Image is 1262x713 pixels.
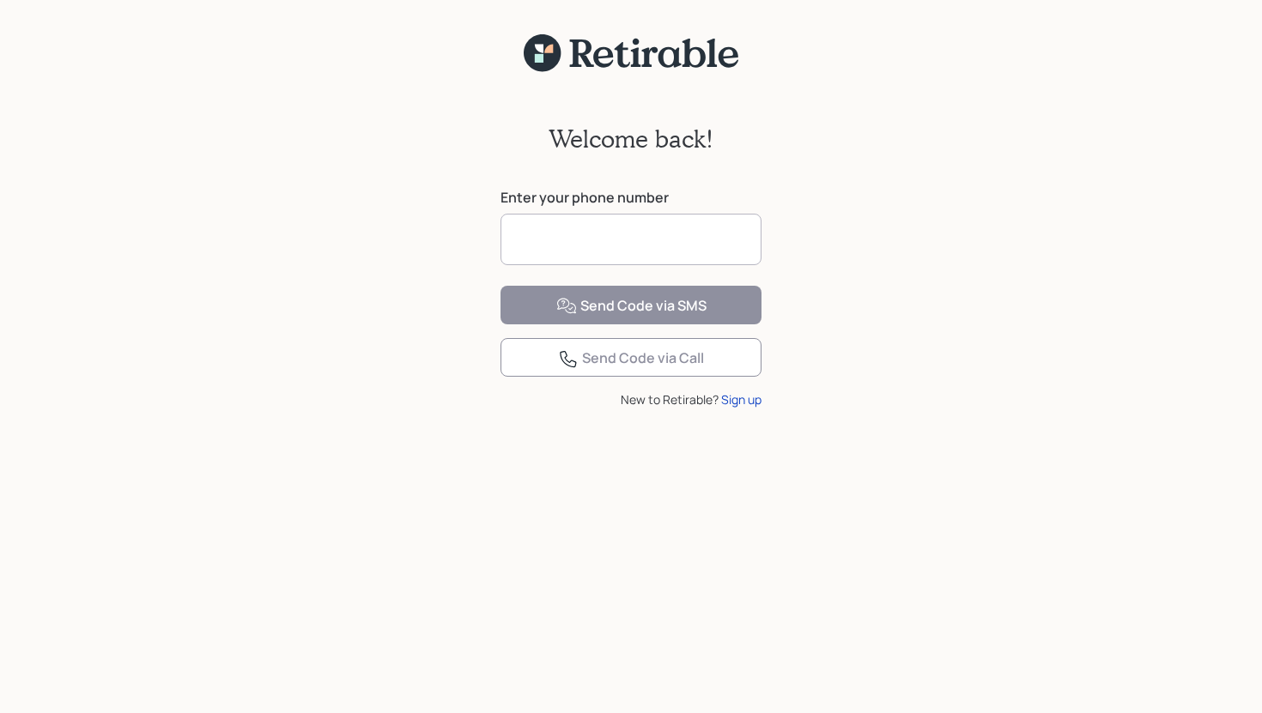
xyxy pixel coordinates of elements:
h2: Welcome back! [549,124,713,154]
div: Send Code via Call [558,348,704,369]
div: Sign up [721,390,761,408]
label: Enter your phone number [501,188,761,207]
button: Send Code via Call [501,338,761,377]
div: New to Retirable? [501,390,761,408]
button: Send Code via SMS [501,286,761,324]
div: Send Code via SMS [556,296,707,317]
